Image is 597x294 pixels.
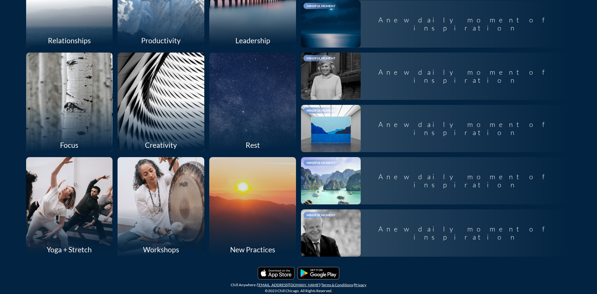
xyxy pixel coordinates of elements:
[307,109,336,112] span: Mindful Moment
[209,33,296,48] div: Leadership
[307,56,336,60] span: Mindful Moment
[257,282,320,287] a: [EMAIL_ADDRESS][DOMAIN_NAME]
[258,267,294,279] img: Applestore
[118,33,204,48] div: Productivity
[209,138,296,152] div: Rest
[298,267,339,279] img: Playmarket
[118,242,204,257] div: Workshops
[26,138,113,152] div: Focus
[307,161,336,165] span: Mindful Moment
[307,4,336,8] span: Mindful Moment
[361,115,571,142] div: A new daily moment of inspiration
[354,282,366,287] a: Privacy
[361,168,571,194] div: A new daily moment of inspiration
[118,138,204,152] div: Creativity
[321,282,353,287] a: Terms & Conditions
[26,33,113,48] div: Relationships
[361,63,571,90] div: A new daily moment of inspiration
[361,220,571,246] div: A new daily moment of inspiration
[26,242,113,257] div: Yoga + Stretch
[209,242,296,257] div: New Practices
[361,11,571,37] div: A new daily moment of inspiration
[2,282,595,294] div: Chill Anywhere / / / ©2023 Chill Chicago. All Rights Reserved.
[307,213,336,217] span: Mindful Moment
